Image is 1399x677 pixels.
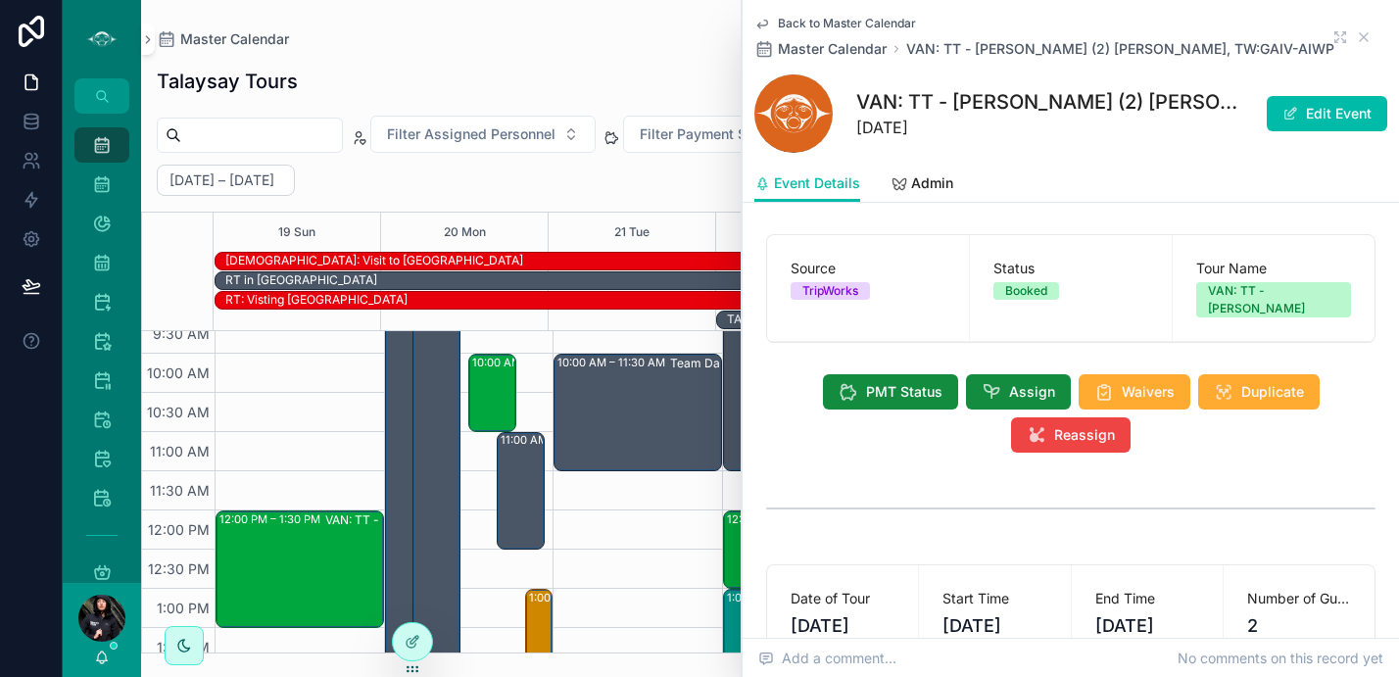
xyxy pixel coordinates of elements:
[143,521,215,538] span: 12:00 PM
[754,166,860,203] a: Event Details
[225,292,408,308] div: RT: Visting [GEOGRAPHIC_DATA]
[906,39,1334,59] a: VAN: TT - [PERSON_NAME] (2) [PERSON_NAME], TW:GAIV-AIWP
[778,39,887,59] span: Master Calendar
[1198,374,1320,410] button: Duplicate
[1005,282,1047,300] div: Booked
[501,432,612,448] div: 11:00 AM – 12:30 PM
[145,443,215,459] span: 11:00 AM
[557,355,670,370] div: 10:00 AM – 11:30 AM
[1247,612,1351,640] span: 2
[1079,374,1190,410] button: Waivers
[1267,96,1387,131] button: Edit Event
[1178,649,1383,668] span: No comments on this record yet
[152,600,215,616] span: 1:00 PM
[142,404,215,420] span: 10:30 AM
[942,612,1046,667] span: [DATE] 12:00 PM
[640,124,780,144] span: Filter Payment Status
[370,116,596,153] button: Select Button
[225,272,377,288] div: RT in [GEOGRAPHIC_DATA]
[791,259,945,278] span: Source
[802,282,858,300] div: TripWorks
[866,382,942,402] span: PMT Status
[758,649,896,668] span: Add a comment...
[469,355,515,431] div: 10:00 AM – 11:00 AM
[180,29,289,49] span: Master Calendar
[856,116,1240,139] span: [DATE]
[148,325,215,342] span: 9:30 AM
[225,252,523,269] div: SHAE: Visit to Japan
[555,355,721,470] div: 10:00 AM – 11:30 AMTeam Day - Salish Soils
[529,590,630,605] div: 1:00 PM – 3:00 PM
[724,590,865,666] div: 1:00 PM – 2:00 PMVAN: SSM - [PERSON_NAME] (1) [PERSON_NAME], TW:EBWK-HBDK
[1054,425,1115,445] span: Reassign
[225,291,408,309] div: RT: Visting England
[670,356,801,371] div: Team Day - Salish Soils
[942,589,1046,608] span: Start Time
[724,315,817,470] div: 9:30 AM – 11:30 AM
[791,612,894,640] span: [DATE]
[157,29,289,49] a: Master Calendar
[1122,382,1175,402] span: Waivers
[727,311,911,328] div: TALAYSAY: Japan
[774,173,860,193] span: Event Details
[966,374,1071,410] button: Assign
[143,560,215,577] span: 12:30 PM
[823,374,958,410] button: PMT Status
[1247,589,1351,608] span: Number of Guests
[778,16,916,31] span: Back to Master Calendar
[225,253,523,268] div: [DEMOGRAPHIC_DATA]: Visit to [GEOGRAPHIC_DATA]
[724,511,891,588] div: 12:00 PM – 1:00 PMVAN: TT - [PERSON_NAME] (2) [PERSON_NAME], TW:FEMK-GYAM
[727,312,911,327] div: TALAYSAY: [GEOGRAPHIC_DATA]
[1208,282,1339,317] div: VAN: TT - [PERSON_NAME]
[219,511,325,527] div: 12:00 PM – 1:30 PM
[387,124,555,144] span: Filter Assigned Personnel
[727,590,828,605] div: 1:00 PM – 2:00 PM
[1241,382,1304,402] span: Duplicate
[856,88,1240,116] h1: VAN: TT - [PERSON_NAME] (2) [PERSON_NAME], TW:GAIV-AIWP
[145,482,215,499] span: 11:30 AM
[217,511,383,627] div: 12:00 PM – 1:30 PMVAN: TT - [PERSON_NAME] (2) [PERSON_NAME], TW:GAIV-AIWP
[157,68,298,95] h1: Talaysay Tours
[63,114,141,583] div: scrollable content
[754,39,887,59] a: Master Calendar
[727,511,833,527] div: 12:00 PM – 1:00 PM
[1011,417,1131,453] button: Reassign
[325,512,488,528] div: VAN: TT - [PERSON_NAME] (2) [PERSON_NAME], TW:GAIV-AIWP
[142,364,215,381] span: 10:00 AM
[498,433,544,549] div: 11:00 AM – 12:30 PM
[892,166,953,205] a: Admin
[1095,589,1199,608] span: End Time
[1095,612,1199,667] span: [DATE] 1:30 PM
[754,16,916,31] a: Back to Master Calendar
[1009,382,1055,402] span: Assign
[152,639,215,655] span: 1:30 PM
[1196,259,1351,278] span: Tour Name
[169,170,274,190] h2: [DATE] – [DATE]
[993,259,1148,278] span: Status
[86,24,118,55] img: App logo
[225,271,377,289] div: RT in UK
[614,213,650,252] button: 21 Tue
[911,173,953,193] span: Admin
[791,589,894,608] span: Date of Tour
[444,213,486,252] button: 20 Mon
[278,213,315,252] button: 19 Sun
[472,355,585,370] div: 10:00 AM – 11:00 AM
[623,116,820,153] button: Select Button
